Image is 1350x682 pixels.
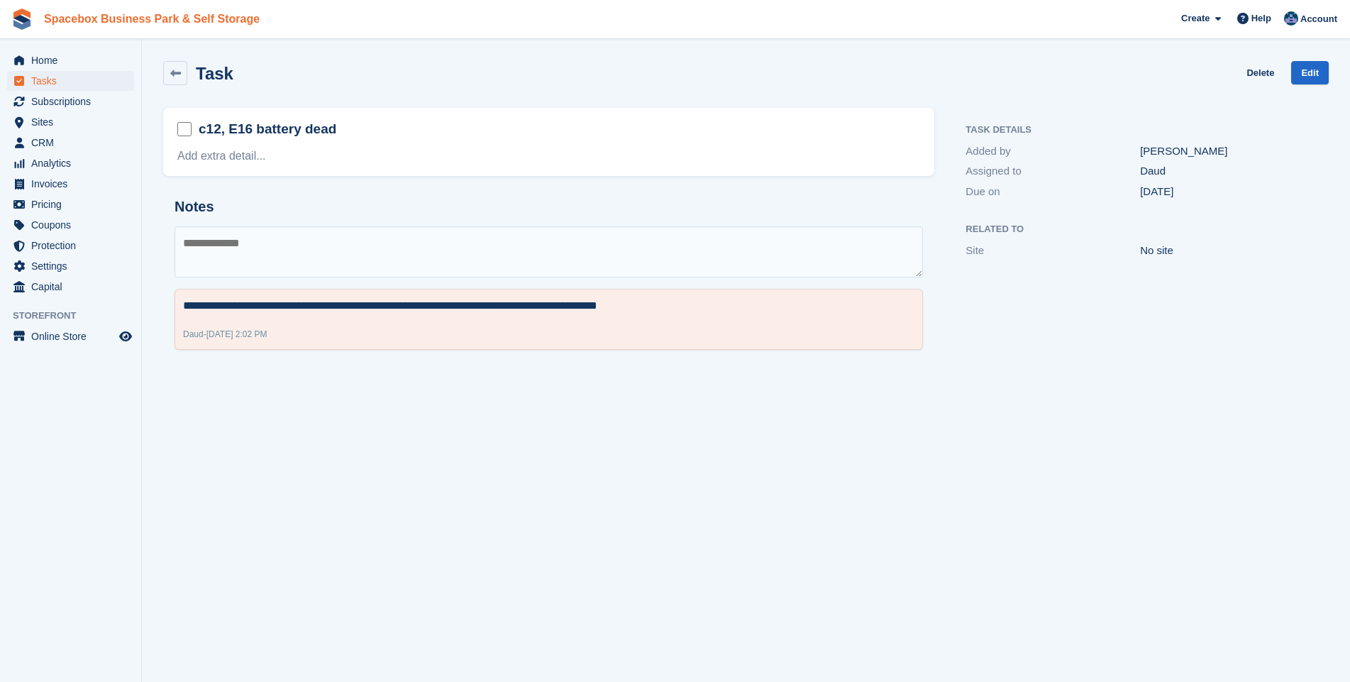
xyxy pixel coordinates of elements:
a: menu [7,50,134,70]
a: menu [7,71,134,91]
span: Storefront [13,309,141,323]
a: menu [7,256,134,276]
div: Daud [1140,163,1315,180]
a: Add extra detail... [177,150,266,162]
span: Capital [31,277,116,297]
a: menu [7,277,134,297]
span: Settings [31,256,116,276]
a: menu [7,174,134,194]
span: CRM [31,133,116,153]
a: Delete [1246,61,1274,84]
span: Protection [31,236,116,255]
div: Site [966,243,1140,259]
a: menu [7,133,134,153]
h2: Related to [966,224,1315,235]
h2: Task Details [966,125,1315,136]
a: menu [7,92,134,111]
div: Due on [966,184,1140,200]
a: Edit [1291,61,1329,84]
h2: Notes [175,199,923,215]
h2: Task [196,64,233,83]
a: Spacebox Business Park & Self Storage [38,7,265,31]
span: Sites [31,112,116,132]
div: - [183,328,267,341]
span: Subscriptions [31,92,116,111]
a: menu [7,112,134,132]
img: stora-icon-8386f47178a22dfd0bd8f6a31ec36ba5ce8667c1dd55bd0f319d3a0aa187defe.svg [11,9,33,30]
img: Daud [1284,11,1298,26]
span: Create [1181,11,1210,26]
div: Assigned to [966,163,1140,180]
a: menu [7,215,134,235]
span: Invoices [31,174,116,194]
span: Tasks [31,71,116,91]
span: Analytics [31,153,116,173]
span: Account [1300,12,1337,26]
span: [DATE] 2:02 PM [206,329,267,339]
div: Added by [966,143,1140,160]
span: Online Store [31,326,116,346]
span: Help [1251,11,1271,26]
a: menu [7,153,134,173]
a: menu [7,326,134,346]
span: Coupons [31,215,116,235]
div: [DATE] [1140,184,1315,200]
a: menu [7,236,134,255]
div: No site [1140,243,1315,259]
a: Preview store [117,328,134,345]
div: [PERSON_NAME] [1140,143,1315,160]
span: Pricing [31,194,116,214]
a: menu [7,194,134,214]
span: Home [31,50,116,70]
span: Daud [183,329,204,339]
h2: c12, E16 battery dead [199,120,336,138]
